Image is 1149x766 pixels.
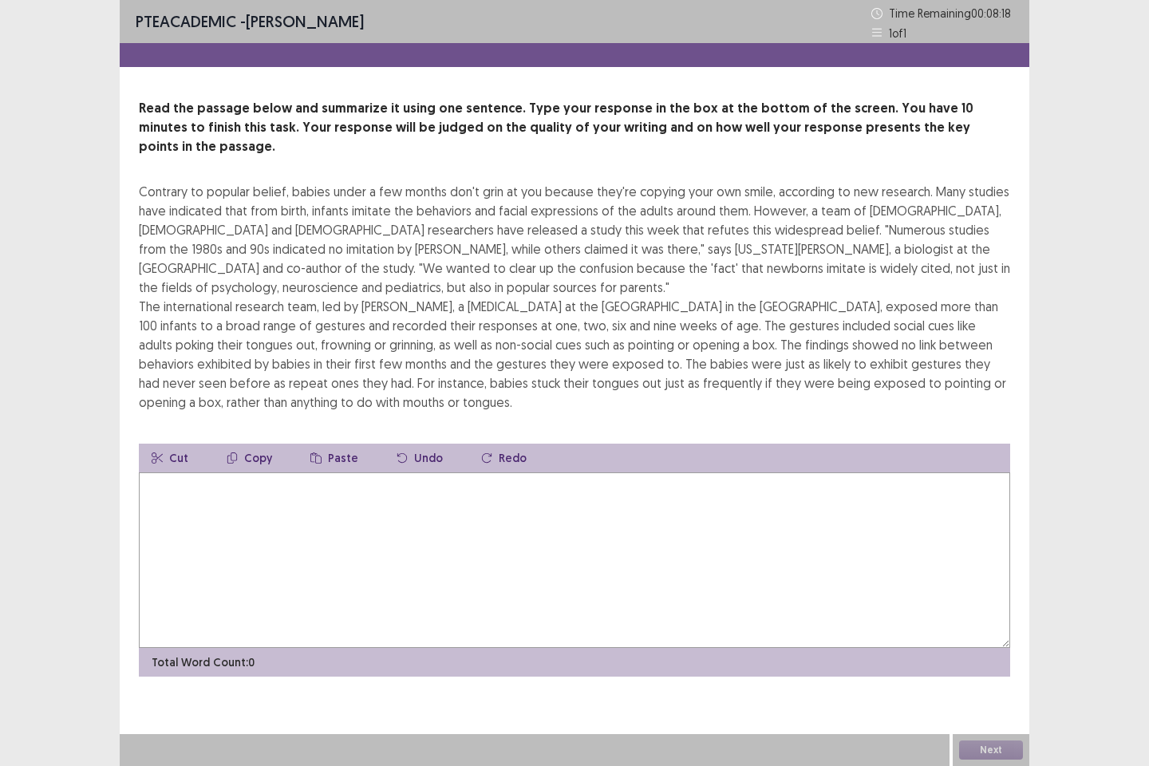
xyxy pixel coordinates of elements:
p: Time Remaining 00 : 08 : 18 [889,5,1013,22]
p: Read the passage below and summarize it using one sentence. Type your response in the box at the ... [139,99,1010,156]
p: Total Word Count: 0 [152,654,255,671]
p: 1 of 1 [889,25,906,41]
button: Undo [384,444,456,472]
button: Paste [298,444,371,472]
button: Cut [139,444,201,472]
button: Copy [214,444,285,472]
div: Contrary to popular belief, babies under a few months don't grin at you because they're copying y... [139,182,1010,412]
button: Redo [468,444,539,472]
span: PTE academic [136,11,236,31]
p: - [PERSON_NAME] [136,10,364,34]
